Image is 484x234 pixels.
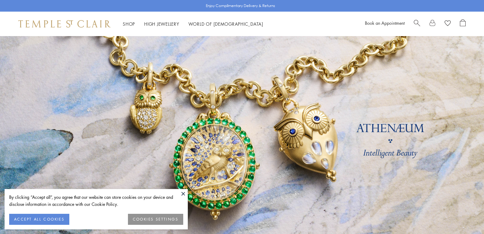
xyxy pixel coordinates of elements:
[445,19,451,28] a: View Wishlist
[414,19,420,28] a: Search
[206,3,275,9] p: Enjoy Complimentary Delivery & Returns
[453,205,478,228] iframe: Gorgias live chat messenger
[18,20,111,28] img: Temple St. Clair
[460,19,466,28] a: Open Shopping Bag
[123,21,135,27] a: ShopShop
[128,214,183,225] button: COOKIES SETTINGS
[365,20,405,26] a: Book an Appointment
[123,20,263,28] nav: Main navigation
[9,194,183,208] div: By clicking “Accept all”, you agree that our website can store cookies on your device and disclos...
[144,21,179,27] a: High JewelleryHigh Jewellery
[9,214,69,225] button: ACCEPT ALL COOKIES
[188,21,263,27] a: World of [DEMOGRAPHIC_DATA]World of [DEMOGRAPHIC_DATA]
